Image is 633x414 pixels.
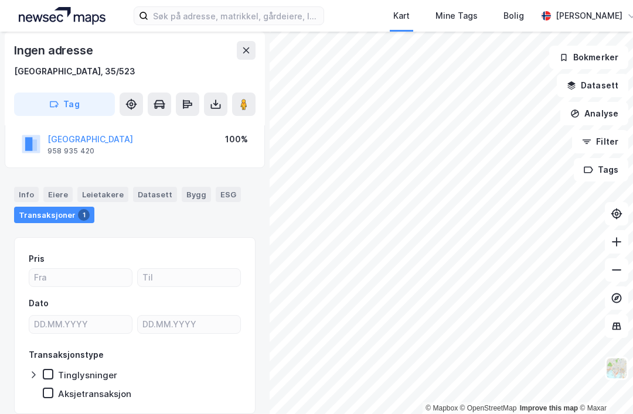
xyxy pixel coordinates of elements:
[29,348,104,362] div: Transaksjonstype
[605,357,628,379] img: Z
[426,404,458,412] a: Mapbox
[78,209,90,221] div: 1
[393,9,410,23] div: Kart
[520,404,578,412] a: Improve this map
[19,7,105,25] img: logo.a4113a55bc3d86da70a041830d287a7e.svg
[14,93,115,116] button: Tag
[29,296,49,310] div: Dato
[29,269,132,286] input: Fra
[572,130,628,153] button: Filter
[133,187,177,202] div: Datasett
[29,316,132,333] input: DD.MM.YYYY
[574,358,633,414] div: Kontrollprogram for chat
[58,369,117,381] div: Tinglysninger
[14,207,94,223] div: Transaksjoner
[148,7,324,25] input: Søk på adresse, matrikkel, gårdeiere, leietakere eller personer
[138,269,240,286] input: Til
[435,9,478,23] div: Mine Tags
[574,158,628,182] button: Tags
[138,316,240,333] input: DD.MM.YYYY
[574,358,633,414] iframe: Chat Widget
[14,187,39,202] div: Info
[560,102,628,125] button: Analyse
[14,64,135,78] div: [GEOGRAPHIC_DATA], 35/523
[58,388,131,399] div: Aksjetransaksjon
[77,187,128,202] div: Leietakere
[47,146,94,156] div: 958 935 420
[503,9,524,23] div: Bolig
[557,74,628,97] button: Datasett
[556,9,622,23] div: [PERSON_NAME]
[43,187,73,202] div: Eiere
[216,187,241,202] div: ESG
[182,187,211,202] div: Bygg
[225,132,248,146] div: 100%
[14,41,95,60] div: Ingen adresse
[29,252,45,266] div: Pris
[549,46,628,69] button: Bokmerker
[460,404,517,412] a: OpenStreetMap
